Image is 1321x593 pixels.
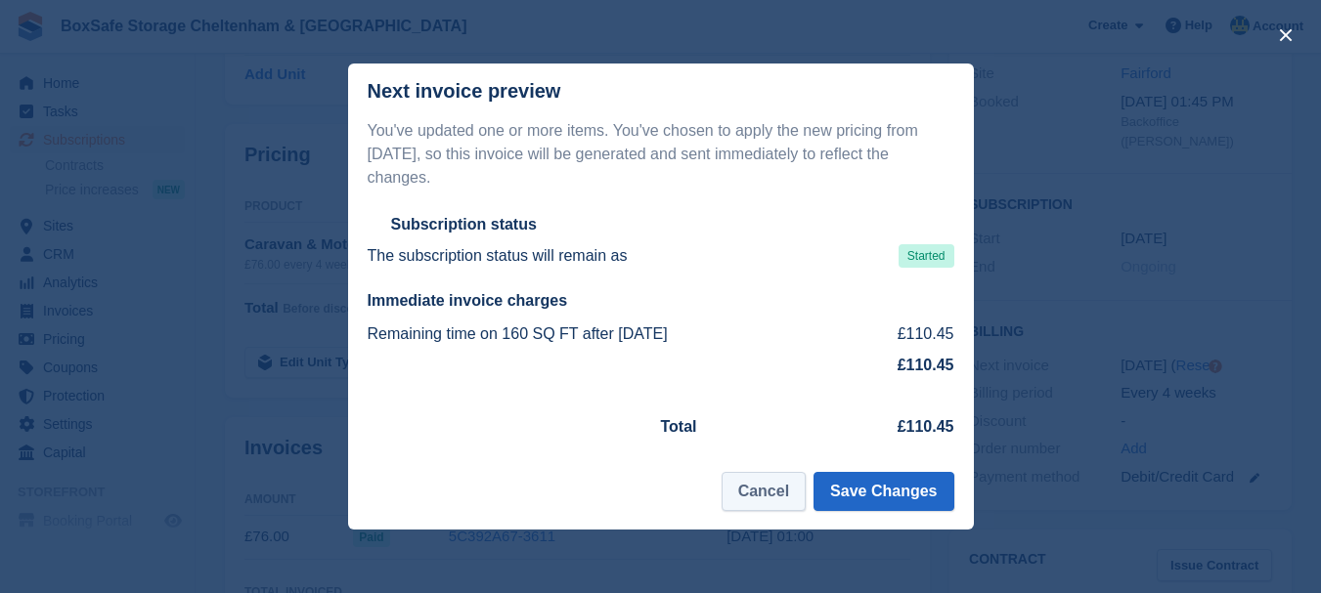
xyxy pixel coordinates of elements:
td: £110.45 [860,318,953,350]
strong: £110.45 [898,357,954,373]
p: You've updated one or more items. You've chosen to apply the new pricing from [DATE], so this inv... [368,119,954,190]
button: Cancel [722,472,806,511]
p: The subscription status will remain as [368,244,628,268]
strong: Total [661,418,697,435]
h2: Immediate invoice charges [368,291,954,311]
strong: £110.45 [898,418,954,435]
p: Next invoice preview [368,80,561,103]
h2: Subscription status [391,215,537,234]
span: Started [899,244,954,268]
button: close [1270,20,1301,51]
td: Remaining time on 160 SQ FT after [DATE] [368,318,861,350]
button: Save Changes [814,472,953,511]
